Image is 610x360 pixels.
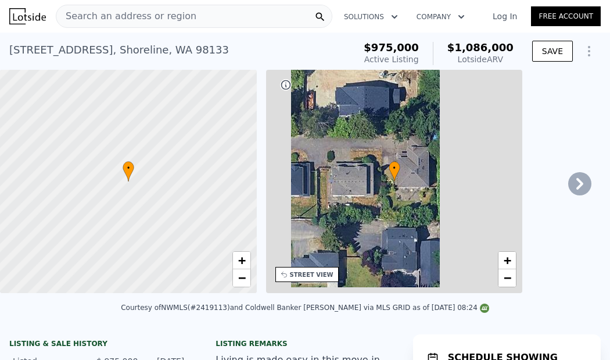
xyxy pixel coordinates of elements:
[216,339,394,348] div: Listing remarks
[498,269,516,287] a: Zoom out
[532,41,573,62] button: SAVE
[498,252,516,269] a: Zoom in
[335,6,407,27] button: Solutions
[364,55,419,64] span: Active Listing
[123,163,134,173] span: •
[233,269,250,287] a: Zoom out
[447,54,514,65] div: Lotside ARV
[479,10,531,22] a: Log In
[9,8,46,24] img: Lotside
[447,41,514,54] span: $1,086,000
[389,161,400,181] div: •
[238,253,245,268] span: +
[480,304,489,313] img: NWMLS Logo
[9,339,188,351] div: LISTING & SALE HISTORY
[233,252,250,269] a: Zoom in
[531,6,601,26] a: Free Account
[56,9,196,23] span: Search an address or region
[123,161,134,181] div: •
[504,253,511,268] span: +
[9,42,229,58] div: [STREET_ADDRESS] , Shoreline , WA 98133
[364,41,419,54] span: $975,000
[407,6,474,27] button: Company
[121,304,489,312] div: Courtesy of NWMLS (#2419113) and Coldwell Banker [PERSON_NAME] via MLS GRID as of [DATE] 08:24
[504,270,511,285] span: −
[389,163,400,173] span: •
[238,270,245,285] span: −
[290,270,333,279] div: STREET VIEW
[577,40,601,63] button: Show Options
